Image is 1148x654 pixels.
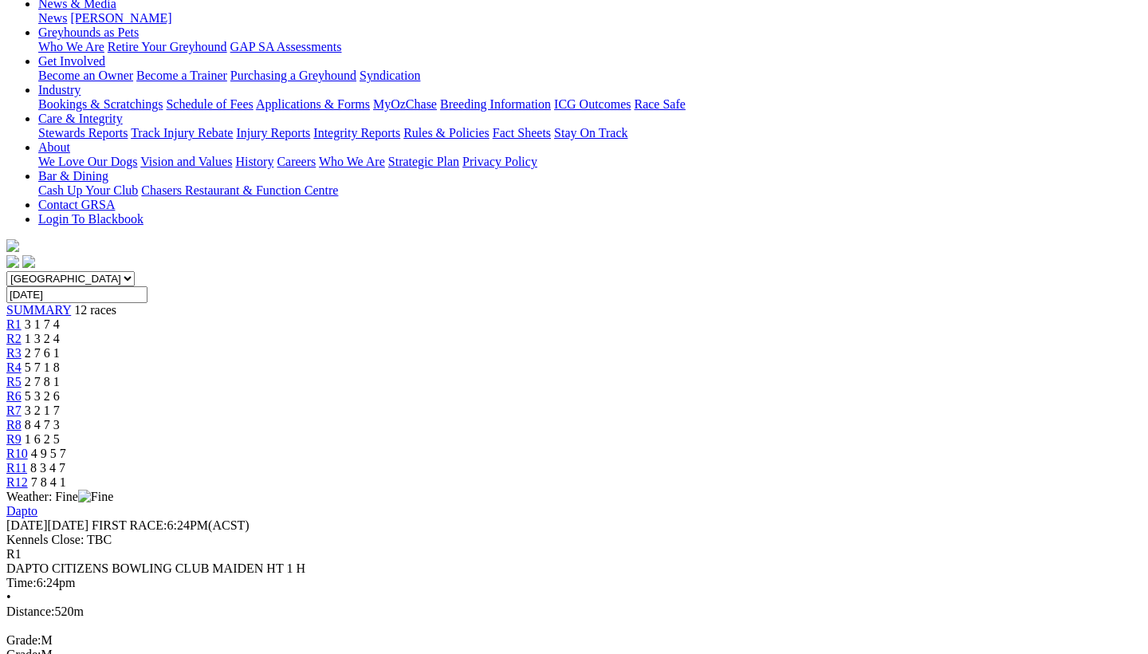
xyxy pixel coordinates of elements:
[38,97,1142,112] div: Industry
[6,303,71,317] a: SUMMARY
[6,389,22,403] a: R6
[634,97,685,111] a: Race Safe
[38,183,1142,198] div: Bar & Dining
[313,126,400,140] a: Integrity Reports
[6,576,1142,590] div: 6:24pm
[6,633,1142,648] div: M
[6,432,22,446] a: R9
[6,255,19,268] img: facebook.svg
[22,255,35,268] img: twitter.svg
[31,475,66,489] span: 7 8 4 1
[6,533,1142,547] div: Kennels Close: TBC
[6,561,1142,576] div: DAPTO CITIZENS BOWLING CLUB MAIDEN HT 1 H
[493,126,551,140] a: Fact Sheets
[6,504,37,518] a: Dapto
[38,169,108,183] a: Bar & Dining
[78,490,113,504] img: Fine
[6,239,19,252] img: logo-grsa-white.png
[74,303,116,317] span: 12 races
[360,69,420,82] a: Syndication
[38,198,115,211] a: Contact GRSA
[6,490,113,503] span: Weather: Fine
[38,26,139,39] a: Greyhounds as Pets
[38,40,104,53] a: Who We Are
[25,317,60,331] span: 3 1 7 4
[6,518,88,532] span: [DATE]
[6,317,22,331] a: R1
[6,346,22,360] a: R3
[25,389,60,403] span: 5 3 2 6
[6,475,28,489] a: R12
[6,547,22,561] span: R1
[256,97,370,111] a: Applications & Forms
[166,97,253,111] a: Schedule of Fees
[462,155,537,168] a: Privacy Policy
[6,576,37,589] span: Time:
[6,404,22,417] a: R7
[38,11,1142,26] div: News & Media
[6,518,48,532] span: [DATE]
[6,590,11,604] span: •
[235,155,273,168] a: History
[38,155,137,168] a: We Love Our Dogs
[6,332,22,345] a: R2
[140,155,232,168] a: Vision and Values
[38,69,1142,83] div: Get Involved
[6,360,22,374] a: R4
[6,375,22,388] a: R5
[141,183,338,197] a: Chasers Restaurant & Function Centre
[277,155,316,168] a: Careers
[554,126,627,140] a: Stay On Track
[6,605,1142,619] div: 520m
[230,40,342,53] a: GAP SA Assessments
[440,97,551,111] a: Breeding Information
[25,404,60,417] span: 3 2 1 7
[554,97,631,111] a: ICG Outcomes
[38,69,133,82] a: Become an Owner
[38,155,1142,169] div: About
[25,375,60,388] span: 2 7 8 1
[131,126,233,140] a: Track Injury Rebate
[38,54,105,68] a: Get Involved
[6,286,147,303] input: Select date
[31,447,66,460] span: 4 9 5 7
[373,97,437,111] a: MyOzChase
[38,97,163,111] a: Bookings & Scratchings
[108,40,227,53] a: Retire Your Greyhound
[38,183,138,197] a: Cash Up Your Club
[230,69,356,82] a: Purchasing a Greyhound
[25,346,60,360] span: 2 7 6 1
[403,126,489,140] a: Rules & Policies
[6,461,27,475] span: R11
[6,447,28,460] a: R10
[38,126,128,140] a: Stewards Reports
[38,83,81,97] a: Industry
[136,69,227,82] a: Become a Trainer
[6,633,41,647] span: Grade:
[38,126,1142,140] div: Care & Integrity
[92,518,167,532] span: FIRST RACE:
[38,140,70,154] a: About
[38,112,123,125] a: Care & Integrity
[38,40,1142,54] div: Greyhounds as Pets
[30,461,65,475] span: 8 3 4 7
[25,432,60,446] span: 1 6 2 5
[38,11,67,25] a: News
[92,518,250,532] span: 6:24PM(ACST)
[25,360,60,374] span: 5 7 1 8
[388,155,459,168] a: Strategic Plan
[6,605,54,618] span: Distance:
[25,418,60,431] span: 8 4 7 3
[6,418,22,431] a: R8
